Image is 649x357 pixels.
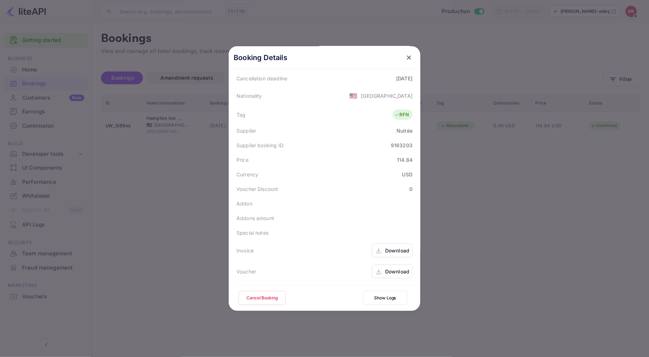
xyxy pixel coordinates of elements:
div: Price [236,156,249,164]
div: Download [385,268,409,275]
div: Addons amount [236,214,274,222]
div: Nuitée [397,127,413,134]
div: 0 [409,185,413,193]
div: Special notes [236,229,268,236]
div: Tag [236,111,245,118]
div: Supplier booking ID [236,142,283,149]
div: Download [385,247,409,254]
div: Cancellation deadline [236,75,287,82]
button: close [403,51,415,64]
div: [DATE] [396,75,413,82]
div: 9163203 [391,142,413,149]
div: Voucher Discount [236,185,278,193]
div: [GEOGRAPHIC_DATA] [361,92,413,100]
button: Cancel Booking [239,291,286,305]
p: Booking Details [234,52,287,63]
div: Nationality [236,92,262,100]
div: Currency [236,171,258,178]
div: USD [402,171,413,178]
div: Invoice [236,247,254,254]
div: RFN [394,111,409,118]
span: United States [349,89,357,102]
div: Addon [236,200,252,207]
div: Voucher [236,268,256,275]
button: Show Logs [363,291,407,305]
div: Supplier [236,127,256,134]
div: 114.84 [397,156,413,164]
